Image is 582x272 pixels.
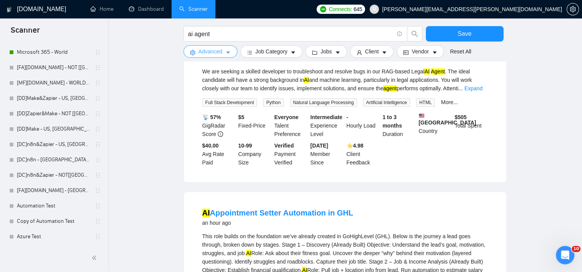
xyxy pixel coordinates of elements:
input: Search Freelance Jobs... [188,29,394,39]
span: Scanner [5,25,46,41]
span: holder [95,111,101,117]
span: Vendor [412,47,429,56]
span: idcard [403,50,409,55]
span: Python [263,98,283,107]
span: user [372,7,377,12]
span: double-left [92,254,99,262]
span: ... [458,85,463,91]
img: 🇺🇸 [419,113,424,118]
a: [DC]n8n - [GEOGRAPHIC_DATA], [GEOGRAPHIC_DATA], [GEOGRAPHIC_DATA] [17,152,90,168]
a: Reset All [450,47,471,56]
div: Country [417,113,453,138]
a: [DC]n8n&Zapier - US, [GEOGRAPHIC_DATA], [GEOGRAPHIC_DATA] [17,137,90,152]
span: holder [95,80,101,86]
div: Avg Rate Paid [201,141,237,167]
a: [DD]Make - US, [GEOGRAPHIC_DATA], [GEOGRAPHIC_DATA] [17,121,90,137]
button: settingAdvancedcaret-down [183,45,237,58]
div: Experience Level [309,113,345,138]
img: logo [7,3,12,16]
div: Fixed-Price [237,113,273,138]
b: $ 5 [238,114,244,120]
div: Company Size [237,141,273,167]
span: 10 [572,246,580,252]
span: holder [95,157,101,163]
span: caret-down [225,50,231,55]
button: userClientcaret-down [350,45,394,58]
mark: agent [383,85,397,91]
mark: AI [424,68,429,75]
span: setting [190,50,195,55]
button: barsJob Categorycaret-down [240,45,302,58]
span: user [357,50,362,55]
a: [FA][DOMAIN_NAME] - NOT [[GEOGRAPHIC_DATA], CAN, [GEOGRAPHIC_DATA]] - No AI [17,60,90,75]
span: folder [312,50,317,55]
div: Duration [381,113,417,138]
span: search [407,30,422,37]
div: Member Since [309,141,345,167]
a: Microsoft 365 - World [17,45,90,60]
b: Everyone [274,114,299,120]
b: $ 505 [455,114,467,120]
a: Expand [464,85,482,91]
span: caret-down [290,50,296,55]
span: info-circle [397,32,402,36]
mark: AI [246,250,251,256]
a: dashboardDashboard [129,6,164,12]
img: upwork-logo.png [320,6,326,12]
a: More... [441,99,458,105]
span: caret-down [335,50,340,55]
div: Total Spent [453,113,489,138]
button: idcardVendorcaret-down [397,45,444,58]
a: searchScanner [179,6,208,12]
div: Payment Verified [273,141,309,167]
a: setting [567,6,579,12]
b: 1 to 3 months [382,114,402,129]
b: $40.00 [202,143,219,149]
mark: AI [304,77,309,83]
span: Artificial Intelligence [363,98,410,107]
span: holder [95,234,101,240]
a: homeHome [90,6,113,12]
a: AIAppointment Setter Automation in GHL [202,209,354,217]
b: - [347,114,349,120]
span: info-circle [218,131,223,137]
div: GigRadar Score [201,113,237,138]
span: holder [95,95,101,101]
span: holder [95,65,101,71]
a: Automation Test [17,198,90,214]
span: caret-down [382,50,387,55]
a: Copy of Automation Test [17,214,90,229]
span: Advanced [198,47,222,56]
span: HTML [416,98,435,107]
span: 645 [354,5,362,13]
iframe: Intercom live chat [556,246,574,264]
b: Intermediate [310,114,342,120]
a: Azure Test [17,229,90,244]
span: holder [95,203,101,209]
span: Connects: [329,5,352,13]
span: Jobs [320,47,332,56]
span: Natural Language Processing [290,98,357,107]
button: setting [567,3,579,15]
a: [FA][DOMAIN_NAME] - [GEOGRAPHIC_DATA], CAN, EU - No AI [17,183,90,198]
b: 10-99 [238,143,252,149]
span: holder [95,141,101,148]
mark: AI [202,209,210,217]
b: [DATE] [310,143,328,149]
a: [DC]n8n&Zapier - NOT[[GEOGRAPHIC_DATA], CAN, [GEOGRAPHIC_DATA]] [17,168,90,183]
b: [GEOGRAPHIC_DATA] [419,113,476,126]
span: holder [95,187,101,194]
button: folderJobscaret-down [305,45,347,58]
mark: Agent [431,68,445,75]
span: Full Stack Development [202,98,257,107]
div: Talent Preference [273,113,309,138]
span: holder [95,126,101,132]
button: Save [426,26,504,41]
b: 📡 57% [202,114,221,120]
button: search [407,26,422,41]
b: ⭐️ 4.98 [347,143,364,149]
div: Client Feedback [345,141,381,167]
div: Hourly Load [345,113,381,138]
span: caret-down [432,50,437,55]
